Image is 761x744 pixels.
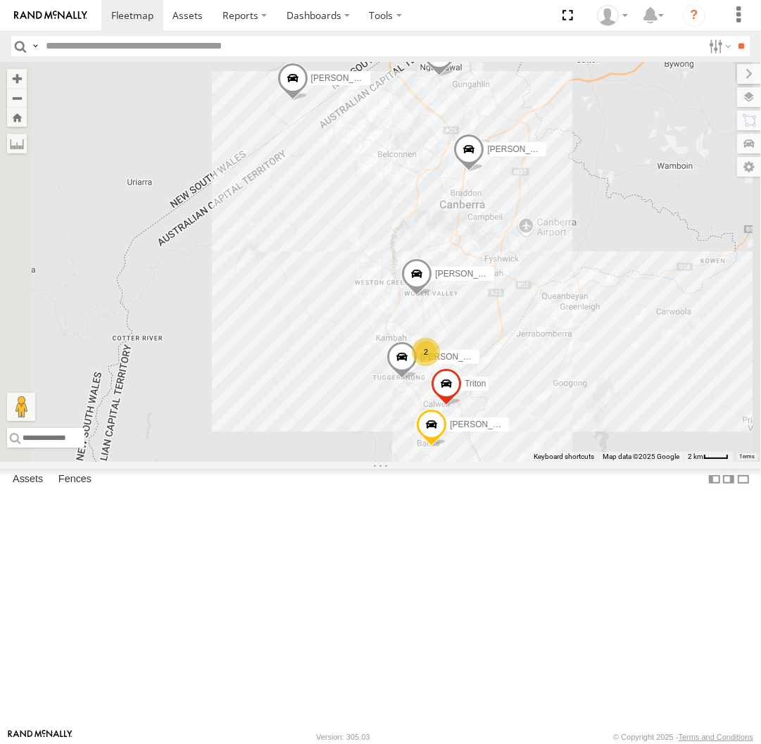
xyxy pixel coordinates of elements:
[592,5,633,26] div: Helen Mason
[487,144,557,154] span: [PERSON_NAME]
[30,36,41,56] label: Search Query
[736,469,750,489] label: Hide Summary Table
[613,733,753,741] div: © Copyright 2025 -
[683,4,705,27] i: ?
[679,733,753,741] a: Terms and Conditions
[8,730,73,744] a: Visit our Website
[14,11,87,20] img: rand-logo.svg
[703,36,734,56] label: Search Filter Options
[722,469,736,489] label: Dock Summary Table to the Right
[435,269,505,279] span: [PERSON_NAME]
[310,73,380,83] span: [PERSON_NAME]
[7,108,27,127] button: Zoom Home
[534,452,594,462] button: Keyboard shortcuts
[51,469,99,489] label: Fences
[684,452,733,462] button: Map Scale: 2 km per 32 pixels
[7,393,35,421] button: Drag Pegman onto the map to open Street View
[450,420,520,430] span: [PERSON_NAME]
[420,353,490,362] span: [PERSON_NAME]
[412,338,440,366] div: 2
[740,454,755,460] a: Terms
[707,469,722,489] label: Dock Summary Table to the Left
[737,157,761,177] label: Map Settings
[688,453,703,460] span: 2 km
[6,469,50,489] label: Assets
[7,88,27,108] button: Zoom out
[7,134,27,153] label: Measure
[465,379,486,389] span: Triton
[316,733,370,741] div: Version: 305.03
[7,69,27,88] button: Zoom in
[603,453,679,460] span: Map data ©2025 Google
